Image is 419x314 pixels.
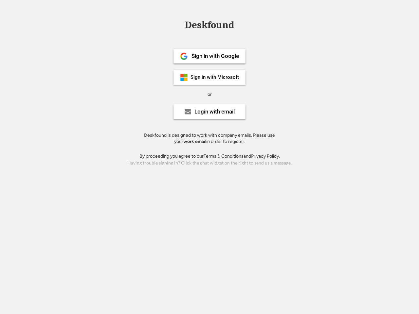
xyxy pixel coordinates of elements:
a: Terms & Conditions [204,153,244,159]
div: Deskfound is designed to work with company emails. Please use your in order to register. [136,132,283,145]
div: Login with email [194,109,235,114]
div: Sign in with Microsoft [191,75,239,80]
div: Deskfound [182,20,237,30]
img: ms-symbollockup_mssymbol_19.png [180,74,188,81]
div: By proceeding you agree to our and [139,153,280,160]
div: Sign in with Google [191,53,239,59]
div: or [208,91,212,98]
a: Privacy Policy. [251,153,280,159]
img: 1024px-Google__G__Logo.svg.png [180,52,188,60]
strong: work email [183,139,206,144]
